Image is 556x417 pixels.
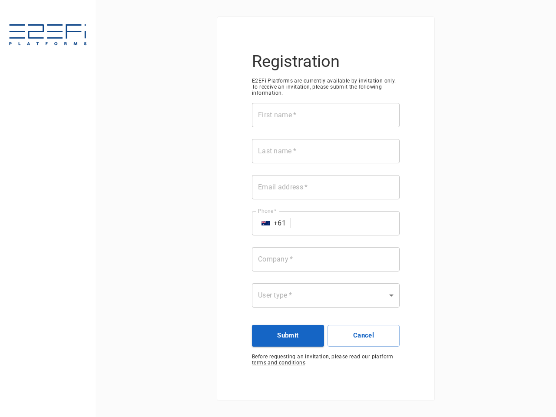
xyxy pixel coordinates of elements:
[252,78,400,96] span: E2EFi Platforms are currently available by invitation only. To receive an invitation, please subm...
[252,52,400,71] h3: Registration
[261,221,270,225] img: unknown
[258,207,277,215] label: Phone
[252,354,400,366] span: Before requesting an invitation, please read our
[252,325,324,347] button: Submit
[258,215,274,231] button: Select country
[252,354,394,366] span: platform terms and conditions
[328,325,400,347] button: Cancel
[9,24,87,47] img: E2EFiPLATFORMS-7f06cbf9.svg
